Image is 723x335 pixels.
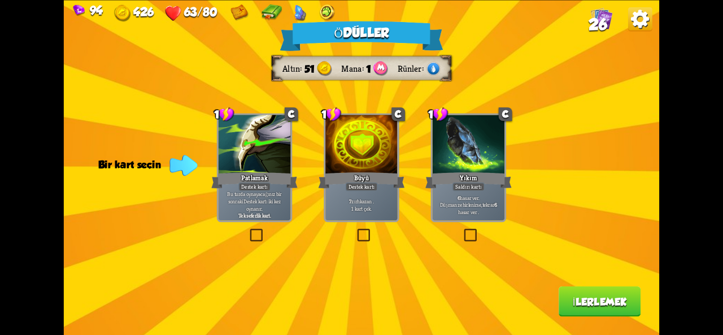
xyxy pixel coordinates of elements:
[354,173,369,182] font: Büyü
[282,63,300,74] font: Altın
[398,63,422,74] font: Rünler
[317,61,332,76] img: Gold.png
[590,7,613,32] div: Destedeki tüm kartları görüntüle
[227,190,281,212] font: Bu turda oynayacağınız bir sonraki Destek kartı iki kez oynanır.
[351,205,371,212] font: 1 kart çek.
[231,5,249,21] img: Harita - Haritadaki tüm yol noktalarını göster.
[165,5,182,21] img: Heart.png
[238,212,271,219] font: Tek seferlik kart.
[373,61,388,76] img: Mana_Points.png
[366,63,371,75] font: 1
[349,183,374,190] font: Destek kartı
[73,5,85,16] img: Gem.png
[458,208,479,215] font: hasar ver .
[214,108,219,120] font: 1
[502,108,509,119] font: C
[304,63,315,75] font: 51
[395,108,402,119] font: C
[73,3,102,17] div: Mücevherler
[628,7,652,31] img: Options_Button.png
[90,3,103,17] font: 94
[321,108,326,120] font: 1
[589,15,607,33] font: 26
[184,5,217,18] font: 63/80
[133,5,153,18] font: 426
[114,5,131,21] img: Gold.png
[559,286,641,317] button: İlerlemek
[458,194,460,201] font: 6
[573,295,627,307] font: İlerlemek
[288,108,295,119] font: C
[349,197,351,205] font: 7
[261,5,282,21] img: Kitap - Her turun başında 1 ekstra dayanıklılık kazan.
[334,25,389,40] font: Ödüller
[351,197,360,205] font: zırh
[341,63,361,74] font: Mana
[590,7,613,29] img: Cards_Icon.png
[241,173,268,182] font: Patlamak
[294,5,307,21] img: Kristal - Oyunu bitirdikten sonra her haritanın boss'unu yendiğinizde ekstra mücevherler kazanırs...
[360,197,374,205] font: kazan .
[478,194,480,201] font: .
[440,201,482,208] font: Düşman zehirlenirse,
[494,201,497,208] font: 6
[482,201,494,208] font: tekrar
[165,5,217,21] div: Sağlık
[241,183,267,190] font: Destek kartı
[426,61,441,76] img: Water.png
[460,173,477,182] font: Yıkım
[460,194,478,201] font: hasar ver
[169,155,197,176] img: Indicator_Arrow.png
[455,183,482,190] font: Saldırı kartı
[114,5,153,21] div: Altın
[428,108,433,120] font: 1
[98,158,162,170] font: Bir kart seçin
[319,5,336,21] img: Altın Pençe - Düşmanlar daha fazla altın düşürür.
